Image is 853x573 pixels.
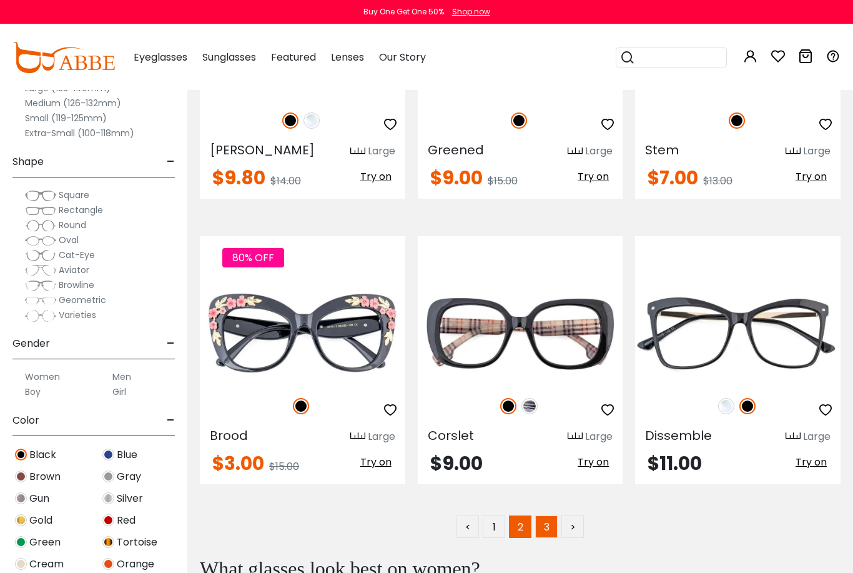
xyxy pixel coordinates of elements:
[293,398,309,414] img: Black
[739,398,756,414] img: Black
[15,449,27,461] img: Black
[112,369,131,384] label: Men
[117,513,136,528] span: Red
[357,454,395,471] button: Try on
[25,294,56,307] img: Geometric.png
[25,279,56,292] img: Browline.png
[167,406,175,436] span: -
[25,309,56,322] img: Varieties.png
[585,429,613,444] div: Large
[25,369,60,384] label: Women
[430,164,483,191] span: $9.00
[635,281,841,384] img: Black Dissemble - Plastic ,Universal Bridge Fit
[102,449,114,461] img: Blue
[786,432,801,441] img: size ruler
[488,174,518,188] span: $15.00
[117,557,154,572] span: Orange
[200,281,405,384] img: Black Brood - Acetate ,Universal Bridge Fit
[29,535,61,550] span: Green
[12,42,115,73] img: abbeglasses.com
[786,147,801,156] img: size ruler
[456,516,479,538] a: <
[167,147,175,177] span: -
[59,279,94,291] span: Browline
[418,281,623,384] img: Black Corslet - Acetate ,Universal Bridge Fit
[792,169,831,185] button: Try on
[15,558,27,570] img: Cream
[368,144,395,159] div: Large
[222,248,284,267] span: 80% OFF
[648,164,698,191] span: $7.00
[12,329,50,359] span: Gender
[102,558,114,570] img: Orange
[25,264,56,277] img: Aviator.png
[202,50,256,64] span: Sunglasses
[25,111,107,126] label: Small (119-125mm)
[428,427,474,444] span: Corslet
[357,169,395,185] button: Try on
[360,169,392,184] span: Try on
[645,427,712,444] span: Dissemble
[59,249,95,261] span: Cat-Eye
[25,189,56,202] img: Square.png
[803,429,831,444] div: Large
[25,204,56,217] img: Rectangle.png
[29,513,52,528] span: Gold
[483,516,505,538] a: 1
[134,50,187,64] span: Eyeglasses
[25,234,56,247] img: Oval.png
[29,557,64,572] span: Cream
[568,432,583,441] img: size ruler
[210,141,315,159] span: [PERSON_NAME]
[29,469,61,484] span: Brown
[25,384,41,399] label: Boy
[15,514,27,526] img: Gold
[212,164,265,191] span: $9.80
[585,144,613,159] div: Large
[117,491,143,506] span: Silver
[509,516,531,538] span: 2
[25,96,121,111] label: Medium (126-132mm)
[350,147,365,156] img: size ruler
[59,219,86,231] span: Round
[102,536,114,548] img: Tortoise
[379,50,426,64] span: Our Story
[430,450,483,477] span: $9.00
[796,455,827,469] span: Try on
[210,427,248,444] span: Brood
[59,234,79,246] span: Oval
[112,384,126,399] label: Girl
[25,249,56,262] img: Cat-Eye.png
[578,169,609,184] span: Try on
[428,141,484,159] span: Greened
[368,429,395,444] div: Large
[270,174,301,188] span: $14.00
[535,516,558,538] a: 3
[803,144,831,159] div: Large
[269,459,299,474] span: $15.00
[59,204,103,216] span: Rectangle
[25,219,56,232] img: Round.png
[574,169,613,185] button: Try on
[648,450,702,477] span: $11.00
[12,406,39,436] span: Color
[117,447,137,462] span: Blue
[25,126,134,141] label: Extra-Small (100-118mm)
[102,471,114,482] img: Gray
[59,264,89,276] span: Aviator
[645,141,679,159] span: Stem
[12,147,44,177] span: Shape
[303,112,320,129] img: Clear
[521,398,538,414] img: Striped
[796,169,827,184] span: Try on
[331,50,364,64] span: Lenses
[511,112,527,129] img: Black
[363,6,444,17] div: Buy One Get One 50%
[212,450,264,477] span: $3.00
[59,309,96,321] span: Varieties
[729,112,745,129] img: Black
[59,189,89,201] span: Square
[59,294,106,306] span: Geometric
